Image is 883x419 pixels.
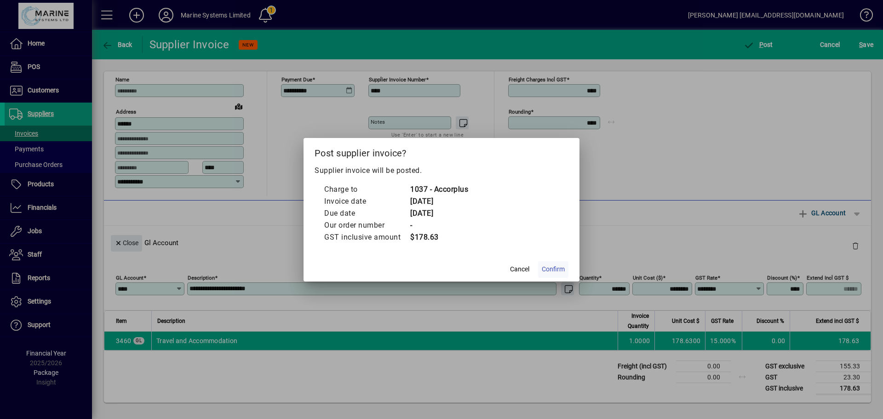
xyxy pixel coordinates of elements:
td: - [410,219,468,231]
h2: Post supplier invoice? [304,138,579,165]
button: Confirm [538,261,568,278]
td: [DATE] [410,207,468,219]
td: GST inclusive amount [324,231,410,243]
td: Our order number [324,219,410,231]
p: Supplier invoice will be posted. [315,165,568,176]
button: Cancel [505,261,534,278]
span: Confirm [542,264,565,274]
td: Due date [324,207,410,219]
span: Cancel [510,264,529,274]
td: 1037 - Accorplus [410,184,468,195]
td: [DATE] [410,195,468,207]
td: $178.63 [410,231,468,243]
td: Charge to [324,184,410,195]
td: Invoice date [324,195,410,207]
